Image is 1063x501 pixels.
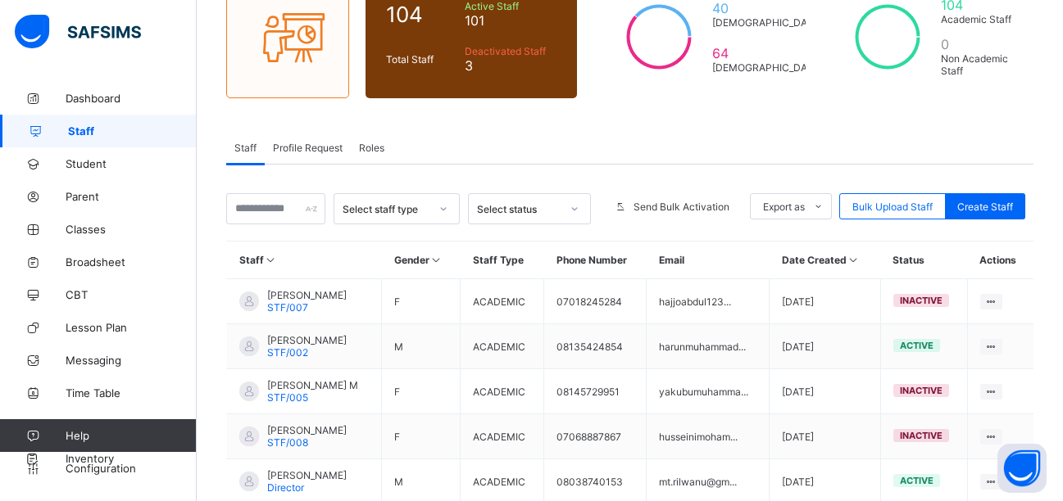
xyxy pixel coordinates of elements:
[66,288,197,301] span: CBT
[267,301,308,314] span: STF/007
[267,391,308,404] span: STF/005
[343,203,430,215] div: Select staff type
[465,45,557,57] span: Deactivated Staff
[66,92,197,105] span: Dashboard
[647,414,770,459] td: husseinimoham...
[66,429,196,442] span: Help
[967,241,1033,279] th: Actions
[544,279,647,324] td: 07018245284
[382,414,461,459] td: F
[267,289,347,301] span: [PERSON_NAME]
[66,462,196,475] span: Configuration
[66,190,197,203] span: Parent
[900,340,934,351] span: active
[461,324,544,369] td: ACADEMIC
[68,124,197,138] span: Staff
[770,279,880,324] td: [DATE]
[382,49,461,70] div: Total Staff
[880,241,967,279] th: Status
[544,241,647,279] th: Phone Number
[267,436,308,449] span: STF/008
[544,414,647,459] td: 07068887867
[900,295,943,306] span: inactive
[267,334,347,346] span: [PERSON_NAME]
[957,201,1013,213] span: Create Staff
[763,201,805,213] span: Export as
[544,369,647,414] td: 08145729951
[712,16,822,29] span: [DEMOGRAPHIC_DATA]
[267,469,347,481] span: [PERSON_NAME]
[66,223,197,236] span: Classes
[429,254,443,266] i: Sort in Ascending Order
[770,241,880,279] th: Date Created
[647,324,770,369] td: harunmuhammad...
[770,369,880,414] td: [DATE]
[267,346,308,359] span: STF/002
[647,279,770,324] td: hajjoabdul123...
[66,255,197,269] span: Broadsheet
[461,279,544,324] td: ACADEMIC
[382,241,461,279] th: Gender
[900,430,943,441] span: inactive
[386,2,457,27] span: 104
[647,369,770,414] td: yakubumuhamma...
[267,379,358,391] span: [PERSON_NAME] M
[941,13,1013,25] span: Academic Staff
[461,241,544,279] th: Staff Type
[770,414,880,459] td: [DATE]
[712,45,822,61] span: 64
[941,52,1013,77] span: Non Academic Staff
[267,424,347,436] span: [PERSON_NAME]
[66,386,197,399] span: Time Table
[66,157,197,170] span: Student
[477,203,561,215] div: Select status
[66,354,197,367] span: Messaging
[264,254,278,266] i: Sort in Ascending Order
[234,142,257,154] span: Staff
[900,385,943,396] span: inactive
[465,57,557,74] span: 3
[465,12,557,29] span: 101
[382,324,461,369] td: M
[461,414,544,459] td: ACADEMIC
[770,324,880,369] td: [DATE]
[847,254,861,266] i: Sort in Ascending Order
[852,201,933,213] span: Bulk Upload Staff
[900,475,934,486] span: active
[647,241,770,279] th: Email
[15,15,141,49] img: safsims
[997,444,1047,493] button: Open asap
[66,321,197,334] span: Lesson Plan
[359,142,384,154] span: Roles
[227,241,382,279] th: Staff
[634,201,729,213] span: Send Bulk Activation
[273,142,343,154] span: Profile Request
[267,481,304,494] span: Director
[712,61,822,74] span: [DEMOGRAPHIC_DATA]
[544,324,647,369] td: 08135424854
[941,36,1013,52] span: 0
[382,279,461,324] td: F
[382,369,461,414] td: F
[461,369,544,414] td: ACADEMIC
